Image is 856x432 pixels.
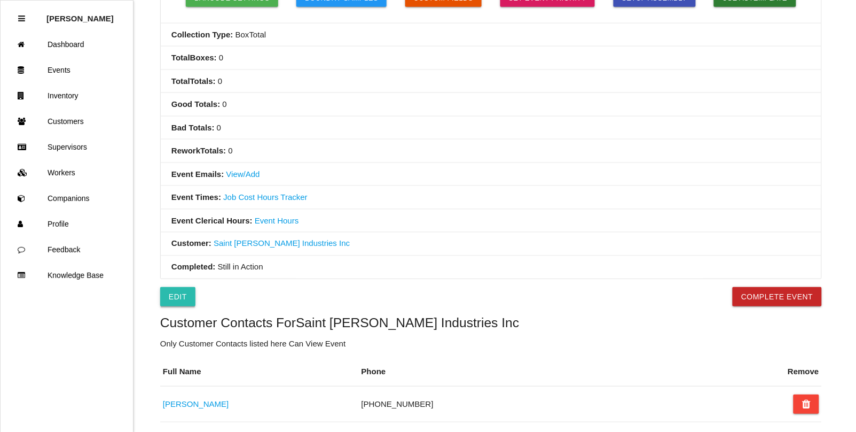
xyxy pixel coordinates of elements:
th: Full Name [160,358,359,386]
a: Profile [1,211,133,237]
a: Knowledge Base [1,263,133,288]
b: Event Times: [171,192,221,202]
a: Event Hours [255,216,299,225]
a: Saint [PERSON_NAME] Industries Inc [214,239,350,248]
a: Feedback [1,237,133,263]
th: Phone [359,358,756,386]
a: Dashboard [1,32,133,57]
b: Rework Totals : [171,146,226,155]
li: 0 [161,70,821,94]
a: Companions [1,186,133,211]
button: Complete Event [733,287,822,306]
b: Collection Type: [171,30,233,39]
b: Completed: [171,263,216,272]
a: Workers [1,160,133,186]
a: Supervisors [1,134,133,160]
li: Still in Action [161,256,821,279]
b: Total Totals : [171,76,216,86]
b: Customer: [171,239,211,248]
b: Total Boxes : [171,53,217,62]
b: Good Totals : [171,99,220,109]
b: Event Clerical Hours: [171,216,253,225]
a: Events [1,57,133,83]
li: 0 [161,117,821,140]
p: Rosie Blandino [46,6,114,23]
td: [PHONE_NUMBER] [359,386,756,422]
li: 0 [161,140,821,163]
b: Event Emails: [171,169,224,179]
a: [PERSON_NAME] [163,399,229,408]
h5: Customer Contacts For Saint [PERSON_NAME] Industries Inc [160,315,822,330]
a: View/Add [226,169,260,179]
li: 0 [161,47,821,70]
li: 0 [161,93,821,117]
a: Inventory [1,83,133,109]
b: Bad Totals : [171,123,215,132]
a: Job Cost Hours Tracker [223,192,308,202]
a: Customers [1,109,133,134]
th: Remove [786,358,822,386]
li: Box Total [161,24,821,47]
p: Only Customer Contacts listed here Can View Event [160,338,822,350]
a: Edit [160,287,195,306]
div: Close [18,6,25,32]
